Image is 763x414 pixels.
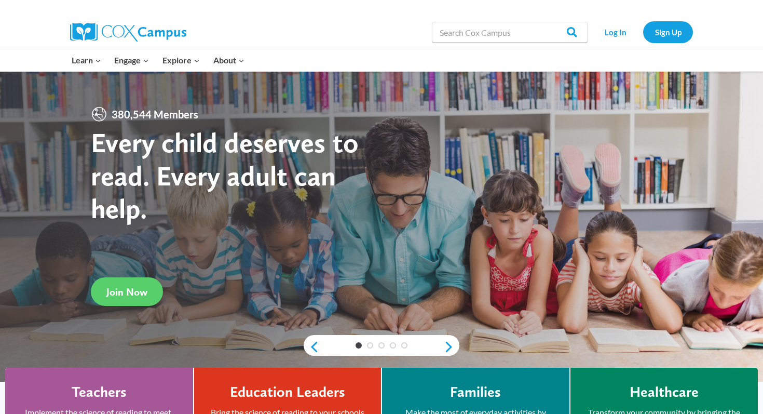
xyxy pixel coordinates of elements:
a: 4 [390,342,396,349]
a: Sign Up [643,21,693,43]
a: 1 [356,342,362,349]
a: Log In [593,21,638,43]
span: About [213,54,244,67]
a: 5 [401,342,407,349]
a: 3 [378,342,385,349]
nav: Secondary Navigation [593,21,693,43]
input: Search Cox Campus [432,22,588,43]
div: content slider buttons [304,337,459,357]
img: Cox Campus [70,23,186,42]
a: next [444,341,459,353]
nav: Primary Navigation [65,49,251,71]
span: Join Now [106,286,147,298]
span: Engage [114,54,149,67]
span: Explore [162,54,200,67]
h4: Teachers [72,383,127,401]
a: Join Now [91,277,163,306]
h4: Families [450,383,501,401]
a: 2 [367,342,373,349]
span: 380,544 Members [107,106,202,123]
span: Learn [72,54,101,67]
h4: Education Leaders [230,383,345,401]
a: previous [304,341,319,353]
h4: Healthcare [630,383,699,401]
strong: Every child deserves to read. Every adult can help. [91,126,359,225]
